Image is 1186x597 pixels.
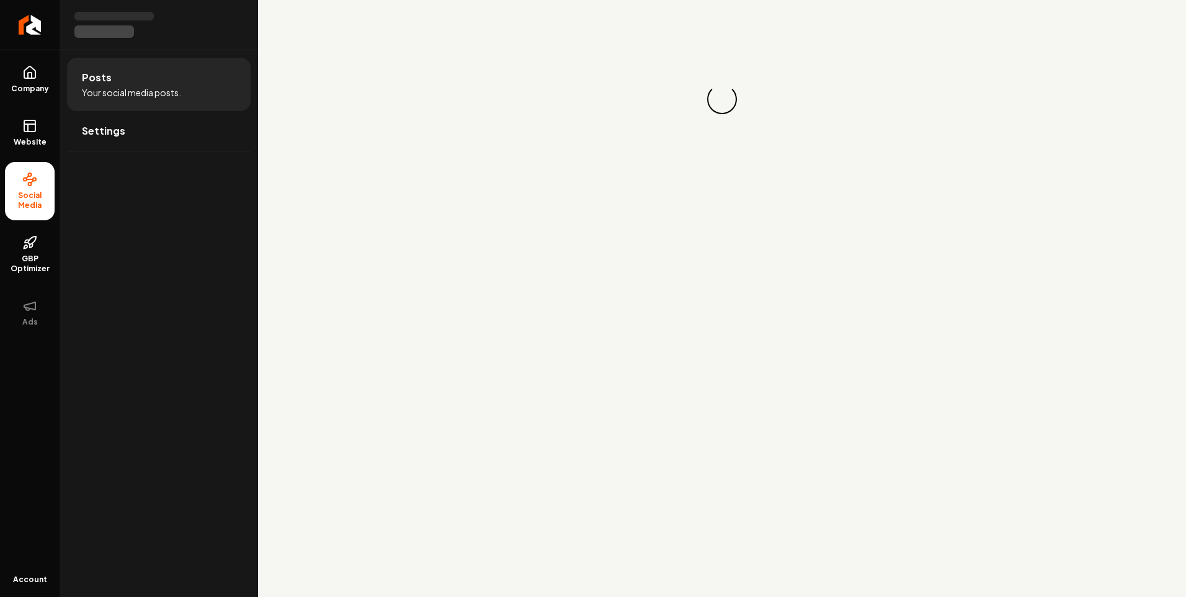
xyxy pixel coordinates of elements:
[6,84,54,94] span: Company
[5,109,55,157] a: Website
[5,225,55,284] a: GBP Optimizer
[82,123,125,138] span: Settings
[701,78,743,120] div: Loading
[19,15,42,35] img: Rebolt Logo
[9,137,51,147] span: Website
[13,575,47,585] span: Account
[17,317,43,327] span: Ads
[82,70,112,85] span: Posts
[67,111,251,151] a: Settings
[82,86,181,99] span: Your social media posts.
[5,254,55,274] span: GBP Optimizer
[5,55,55,104] a: Company
[5,289,55,337] button: Ads
[5,191,55,210] span: Social Media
